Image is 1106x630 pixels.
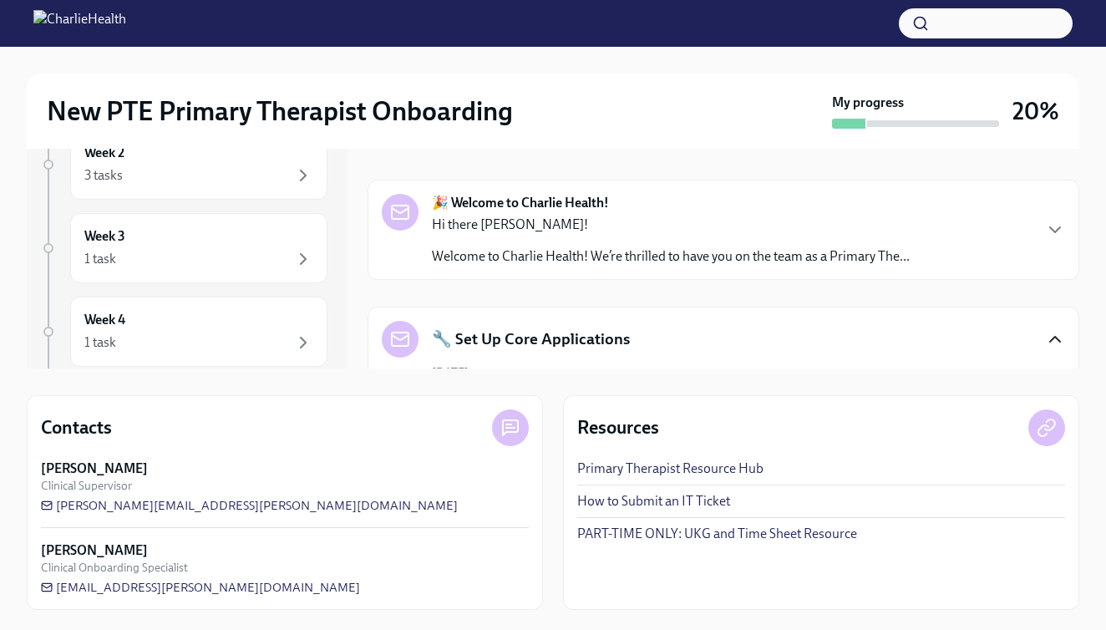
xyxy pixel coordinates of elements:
[1012,96,1059,126] h3: 20%
[84,311,125,329] h6: Week 4
[47,94,513,128] h2: New PTE Primary Therapist Onboarding
[40,297,327,367] a: Week 41 task
[41,460,148,478] strong: [PERSON_NAME]
[432,216,910,234] p: Hi there [PERSON_NAME]!
[41,497,458,514] a: [PERSON_NAME][EMAIL_ADDRESS][PERSON_NAME][DOMAIN_NAME]
[432,364,469,380] span: [DATE]
[33,10,126,37] img: CharlieHealth
[40,130,327,200] a: Week 23 tasks
[832,94,904,112] strong: My progress
[41,415,112,440] h4: Contacts
[577,415,659,440] h4: Resources
[577,460,764,478] a: Primary Therapist Resource Hub
[41,541,148,560] strong: [PERSON_NAME]
[432,247,910,266] p: Welcome to Charlie Health! We’re thrilled to have you on the team as a Primary The...
[577,492,730,511] a: How to Submit an IT Ticket
[84,227,125,246] h6: Week 3
[84,250,116,268] div: 1 task
[84,144,124,162] h6: Week 2
[41,478,132,494] span: Clinical Supervisor
[40,213,327,283] a: Week 31 task
[577,525,857,543] a: PART-TIME ONLY: UKG and Time Sheet Resource
[84,333,116,352] div: 1 task
[84,166,123,185] div: 3 tasks
[41,579,360,596] a: [EMAIL_ADDRESS][PERSON_NAME][DOMAIN_NAME]
[41,560,188,576] span: Clinical Onboarding Specialist
[432,328,630,350] h5: 🔧 Set Up Core Applications
[432,194,609,212] strong: 🎉 Welcome to Charlie Health!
